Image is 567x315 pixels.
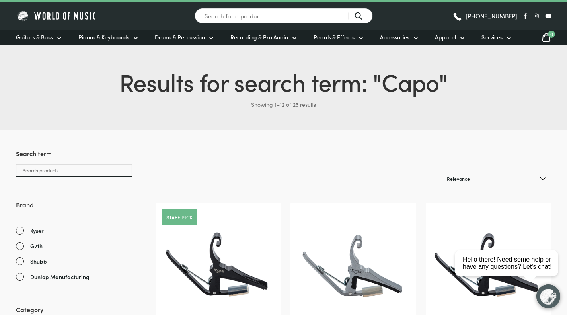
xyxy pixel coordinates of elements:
span: Guitars & Bass [16,33,53,41]
span: 0 [548,31,555,38]
span: Accessories [380,33,409,41]
input: Search for a product ... [195,8,373,23]
a: [PHONE_NUMBER] [452,10,517,22]
a: Dunlop Manufacturing [16,272,132,282]
span: Pedals & Effects [314,33,355,41]
iframe: Chat with our support team [452,227,567,315]
span: Capo [382,65,439,98]
span: Apparel [435,33,456,41]
a: G7th [16,241,132,250]
input: Search products... [16,164,132,177]
p: Showing 1–12 of 23 results [16,98,551,111]
span: Drums & Percussion [155,33,205,41]
a: Kyser [16,226,132,235]
span: G7th [30,241,43,250]
a: Shubb [16,257,132,266]
img: World of Music [16,10,97,22]
span: Dunlop Manufacturing [30,272,90,282]
span: Services [481,33,503,41]
span: Shubb [30,257,47,266]
h3: Brand [16,200,132,216]
span: Kyser [30,226,44,235]
h1: Results for search term: " " [16,65,551,98]
div: Brand [16,200,132,281]
span: Recording & Pro Audio [230,33,288,41]
h3: Search term [16,149,132,164]
span: [PHONE_NUMBER] [466,13,517,19]
span: Pianos & Keyboards [78,33,129,41]
a: Staff pick [166,215,193,220]
select: Shop order [447,170,546,188]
